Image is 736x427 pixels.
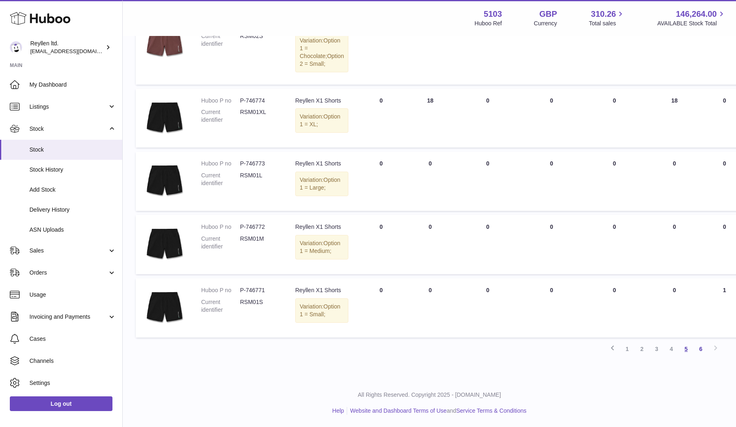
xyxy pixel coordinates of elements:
td: 0 [455,152,521,211]
td: 18 [647,89,702,148]
span: 146,264.00 [676,9,717,20]
img: product image [144,97,185,138]
div: Reyllen X1 Shorts [295,160,348,168]
img: product image [144,160,185,201]
td: 0 [647,215,702,274]
div: Variation: [295,298,348,323]
div: Reyllen X1 Shorts [295,286,348,294]
td: 0 [406,215,455,274]
td: 0 [455,12,521,84]
p: All Rights Reserved. Copyright 2025 - [DOMAIN_NAME] [129,391,729,399]
dd: RSM01L [240,172,279,187]
td: 0 [647,152,702,211]
a: 2 [635,342,649,356]
span: Total sales [589,20,625,27]
dd: P-746771 [240,286,279,294]
a: Help [332,407,344,414]
div: Variation: [295,235,348,259]
td: 0 [406,12,455,84]
span: ASN Uploads [29,226,116,234]
span: Stock [29,125,108,133]
a: Website and Dashboard Terms of Use [350,407,447,414]
div: Variation: [295,172,348,196]
dt: Huboo P no [201,97,240,105]
span: Settings [29,379,116,387]
strong: GBP [539,9,557,20]
td: 0 [357,152,406,211]
span: Listings [29,103,108,111]
div: Reyllen X1 Shorts [295,97,348,105]
dt: Current identifier [201,298,240,314]
td: 0 [357,89,406,148]
td: 0 [455,89,521,148]
dt: Huboo P no [201,160,240,168]
img: product image [144,286,185,327]
img: reyllen@reyllen.com [10,41,22,54]
span: AVAILABLE Stock Total [657,20,726,27]
td: 0 [521,89,582,148]
span: Stock [29,146,116,154]
span: Add Stock [29,186,116,194]
a: 4 [664,342,679,356]
a: Service Terms & Conditions [456,407,527,414]
div: Currency [534,20,557,27]
a: 3 [649,342,664,356]
td: 0 [521,278,582,338]
dt: Huboo P no [201,223,240,231]
dt: Current identifier [201,172,240,187]
td: 0 [357,12,406,84]
td: 0 [406,278,455,338]
div: Variation: [295,32,348,72]
td: 0 [455,215,521,274]
td: 0 [455,278,521,338]
td: 0 [521,12,582,84]
span: 0 [613,160,616,167]
img: product image [144,223,185,264]
a: 310.26 Total sales [589,9,625,27]
dd: P-746772 [240,223,279,231]
dt: Huboo P no [201,286,240,294]
li: and [347,407,526,415]
dd: P-746774 [240,97,279,105]
td: 0 [357,278,406,338]
dt: Current identifier [201,32,240,48]
span: Invoicing and Payments [29,313,108,321]
td: 0 [406,152,455,211]
div: Reyllen X1 Shorts [295,223,348,231]
dd: RSM02S [240,32,279,48]
a: 5 [679,342,693,356]
span: Stock History [29,166,116,174]
a: 1 [620,342,635,356]
span: Delivery History [29,206,116,214]
dd: RSM01S [240,298,279,314]
td: 0 [357,215,406,274]
span: [EMAIL_ADDRESS][DOMAIN_NAME] [30,48,120,54]
span: Sales [29,247,108,255]
strong: 5103 [484,9,502,20]
div: Variation: [295,108,348,133]
td: 0 [521,152,582,211]
dd: RSM01XL [240,108,279,124]
div: Reyllen ltd. [30,40,104,55]
a: Log out [10,396,112,411]
td: 0 [647,278,702,338]
td: 0 [647,12,702,84]
a: 6 [693,342,708,356]
span: 0 [613,224,616,230]
td: 0 [521,215,582,274]
a: 146,264.00 AVAILABLE Stock Total [657,9,726,27]
span: 310.26 [591,9,616,20]
span: 0 [613,287,616,293]
span: Orders [29,269,108,277]
span: Cases [29,335,116,343]
dt: Current identifier [201,108,240,124]
span: Option 1 = Chocolate; [300,37,340,59]
span: 0 [613,97,616,104]
td: 18 [406,89,455,148]
div: Huboo Ref [475,20,502,27]
span: My Dashboard [29,81,116,89]
span: Option 2 = Small; [300,53,344,67]
dd: RSM01M [240,235,279,250]
dt: Current identifier [201,235,240,250]
dd: P-746773 [240,160,279,168]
